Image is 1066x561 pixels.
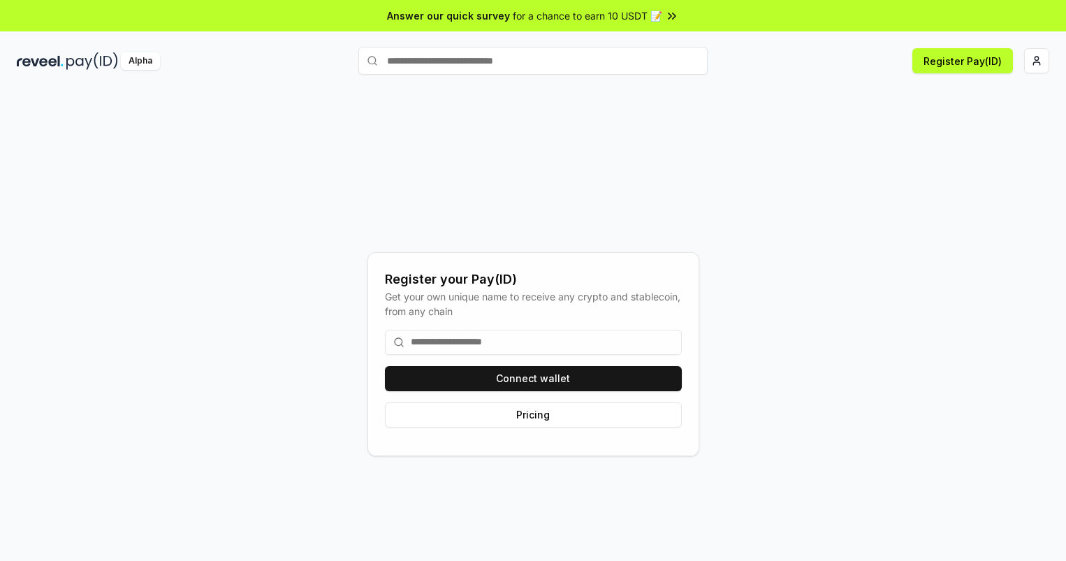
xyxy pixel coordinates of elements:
button: Connect wallet [385,366,682,391]
span: Answer our quick survey [387,8,510,23]
span: for a chance to earn 10 USDT 📝 [513,8,662,23]
div: Alpha [121,52,160,70]
button: Pricing [385,402,682,428]
img: pay_id [66,52,118,70]
div: Get your own unique name to receive any crypto and stablecoin, from any chain [385,289,682,319]
button: Register Pay(ID) [912,48,1013,73]
div: Register your Pay(ID) [385,270,682,289]
img: reveel_dark [17,52,64,70]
